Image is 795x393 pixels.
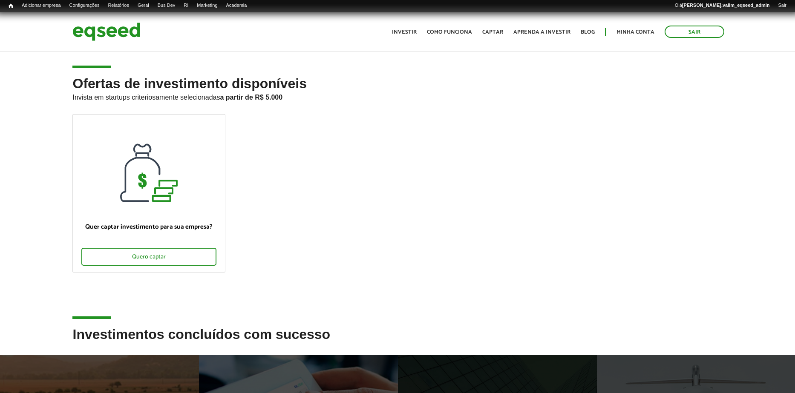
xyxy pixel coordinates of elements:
a: Adicionar empresa [17,2,65,9]
a: Bus Dev [153,2,180,9]
p: Invista em startups criteriosamente selecionadas [72,91,722,101]
a: Academia [222,2,251,9]
a: Investir [392,29,417,35]
a: Geral [133,2,153,9]
a: Como funciona [427,29,472,35]
a: Configurações [65,2,104,9]
a: Marketing [193,2,222,9]
a: Minha conta [616,29,654,35]
a: Sair [774,2,791,9]
a: Quer captar investimento para sua empresa? Quero captar [72,114,225,273]
strong: [PERSON_NAME].valim_eqseed_admin [682,3,770,8]
div: Quero captar [81,248,216,266]
h2: Ofertas de investimento disponíveis [72,76,722,114]
span: Início [9,3,13,9]
img: EqSeed [72,20,141,43]
a: Captar [482,29,503,35]
p: Quer captar investimento para sua empresa? [81,223,216,231]
a: Início [4,2,17,10]
a: Blog [581,29,595,35]
strong: a partir de R$ 5.000 [220,94,282,101]
a: Olá[PERSON_NAME].valim_eqseed_admin [671,2,774,9]
a: Sair [665,26,724,38]
a: Aprenda a investir [513,29,570,35]
a: RI [179,2,193,9]
h2: Investimentos concluídos com sucesso [72,327,722,355]
a: Relatórios [104,2,133,9]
